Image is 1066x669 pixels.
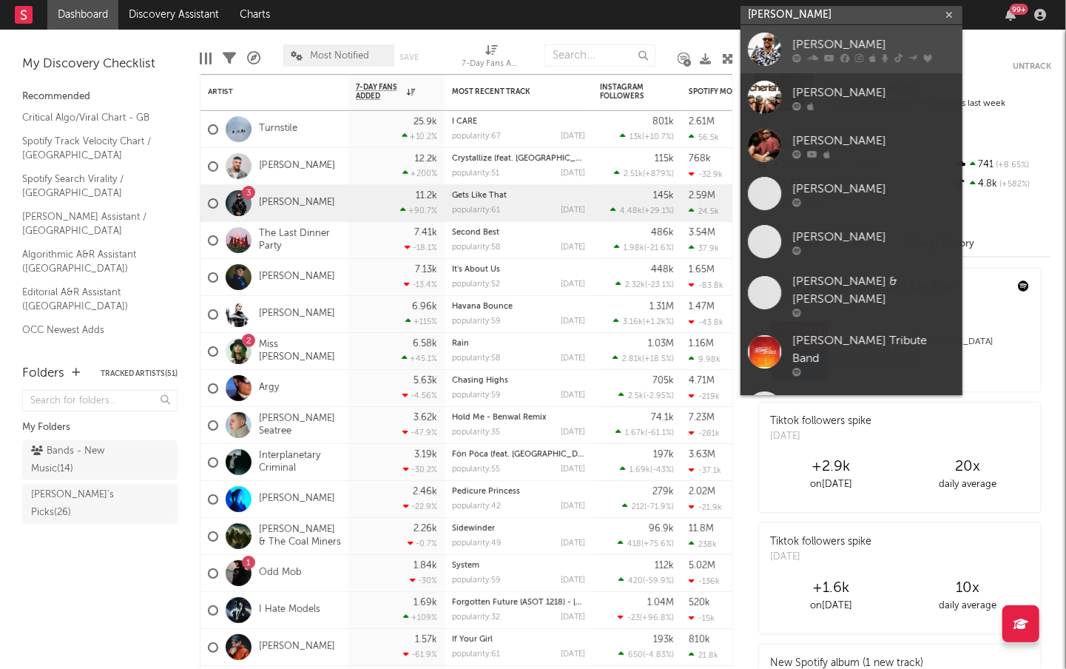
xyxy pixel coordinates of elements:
[628,577,643,585] span: 420
[413,339,437,349] div: 6.58k
[645,318,672,326] span: +1.2k %
[689,413,715,423] div: 7.23M
[655,154,674,164] div: 115k
[22,209,163,239] a: [PERSON_NAME] Assistant / [GEOGRAPHIC_DATA]
[452,636,493,644] a: If Your Girl
[561,465,585,474] div: [DATE]
[452,155,601,163] a: Crystallize (feat. [GEOGRAPHIC_DATA])
[652,376,674,386] div: 705k
[452,428,500,437] div: popularity: 35
[689,502,722,512] div: -21.9k
[452,266,585,274] div: It's About Us
[452,229,585,237] div: Second Best
[452,132,501,141] div: popularity: 67
[647,503,672,511] span: -71.9 %
[689,302,715,312] div: 1.47M
[452,636,585,644] div: If Your Girl
[770,429,871,444] div: [DATE]
[741,325,962,384] a: [PERSON_NAME] Tribute Band
[1005,9,1016,21] button: 99+
[689,154,711,164] div: 768k
[741,169,962,218] a: [PERSON_NAME]
[259,308,335,320] a: [PERSON_NAME]
[622,355,642,363] span: 2.81k
[452,502,501,511] div: popularity: 42
[259,413,341,438] a: [PERSON_NAME] Seatree
[561,502,585,511] div: [DATE]
[452,87,563,96] div: Most Recent Track
[1010,4,1028,15] div: 99 +
[22,322,163,338] a: OCC Newest Adds
[259,382,279,394] a: Argy
[741,218,962,266] a: [PERSON_NAME]
[689,169,723,179] div: -32.9k
[452,317,501,326] div: popularity: 59
[561,391,585,400] div: [DATE]
[623,318,643,326] span: 3.16k
[770,550,871,565] div: [DATE]
[415,635,437,645] div: 1.57k
[452,192,585,200] div: Gets Like That
[414,561,437,571] div: 1.84k
[763,579,900,597] div: +1.6k
[402,428,437,437] div: -47.9 %
[561,206,585,215] div: [DATE]
[22,284,163,315] a: Editorial A&R Assistant ([GEOGRAPHIC_DATA])
[651,265,674,275] div: 448k
[561,539,585,548] div: [DATE]
[689,391,720,401] div: -219k
[452,451,585,459] div: Fón Póca (feat. Travy)
[689,561,715,571] div: 5.02M
[689,450,715,460] div: 3.63M
[630,466,650,474] span: 1.69k
[452,599,664,607] a: Forgotten Future (ASOT 1218) - [PERSON_NAME] Remix
[452,303,585,311] div: Havana Bounce
[994,161,1030,169] span: +8.65 %
[452,377,508,385] a: Chasing Highs
[414,228,437,238] div: 7.41k
[610,206,674,215] div: ( )
[1013,59,1051,74] button: Untrack
[561,169,585,178] div: [DATE]
[689,339,714,349] div: 1.16M
[452,229,499,237] a: Second Best
[259,604,320,616] a: I Hate Models
[618,613,674,622] div: ( )
[544,44,655,67] input: Search...
[628,392,644,400] span: 2.5k
[402,354,437,363] div: +45.1 %
[452,562,585,570] div: System
[689,317,723,327] div: -43.8k
[618,391,674,400] div: ( )
[247,37,260,80] div: A&R Pipeline
[770,534,871,550] div: Tiktok followers spike
[900,476,1036,494] div: daily average
[404,280,437,289] div: -13.4 %
[741,25,962,73] a: [PERSON_NAME]
[452,488,520,496] a: Pedicure Princess
[632,503,644,511] span: 212
[259,228,341,253] a: The Last Dinner Party
[22,110,163,126] a: Critical Algo/Viral Chart - GB
[452,465,500,474] div: popularity: 55
[414,376,437,386] div: 5.63k
[403,465,437,474] div: -30.2 %
[452,650,500,659] div: popularity: 61
[452,354,501,363] div: popularity: 58
[561,428,585,437] div: [DATE]
[410,576,437,585] div: -30 %
[402,132,437,141] div: +10.2 %
[452,340,585,348] div: Rain
[412,302,437,312] div: 6.96k
[22,88,178,106] div: Recommended
[259,339,341,364] a: Miss [PERSON_NAME]
[792,332,955,368] div: [PERSON_NAME] Tribute Band
[405,317,437,326] div: +115 %
[900,579,1036,597] div: 10 x
[627,614,640,622] span: -23
[452,206,500,215] div: popularity: 61
[22,440,178,480] a: Bands - New Music(14)
[613,354,674,363] div: ( )
[615,280,674,289] div: ( )
[561,132,585,141] div: [DATE]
